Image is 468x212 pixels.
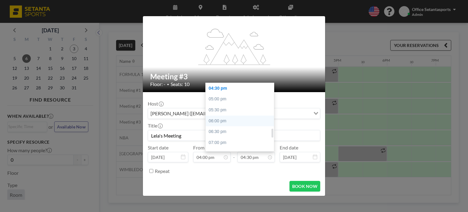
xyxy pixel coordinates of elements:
[171,81,190,87] span: Seats: 10
[206,105,277,116] div: 05:30 pm
[275,110,310,117] input: Search for option
[233,147,235,160] span: -
[148,123,162,129] label: Title
[206,126,277,137] div: 06:30 pm
[206,148,277,159] div: 07:30 pm
[149,110,275,117] span: [PERSON_NAME] ([EMAIL_ADDRESS][DOMAIN_NAME])
[206,137,277,148] div: 07:00 pm
[148,145,168,151] label: Start date
[206,94,277,105] div: 05:00 pm
[206,116,277,127] div: 06:00 pm
[148,101,163,107] label: Host
[150,81,165,87] span: Floor: -
[148,108,320,119] div: Search for option
[155,168,170,174] label: Repeat
[198,28,270,65] g: flex-grow: 1.2;
[280,145,298,151] label: End date
[167,82,169,87] span: •
[193,145,204,151] label: From
[150,72,318,81] h2: Meeting #3
[148,130,320,141] input: Office's reservation
[206,83,277,94] div: 04:30 pm
[289,181,320,192] button: BOOK NOW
